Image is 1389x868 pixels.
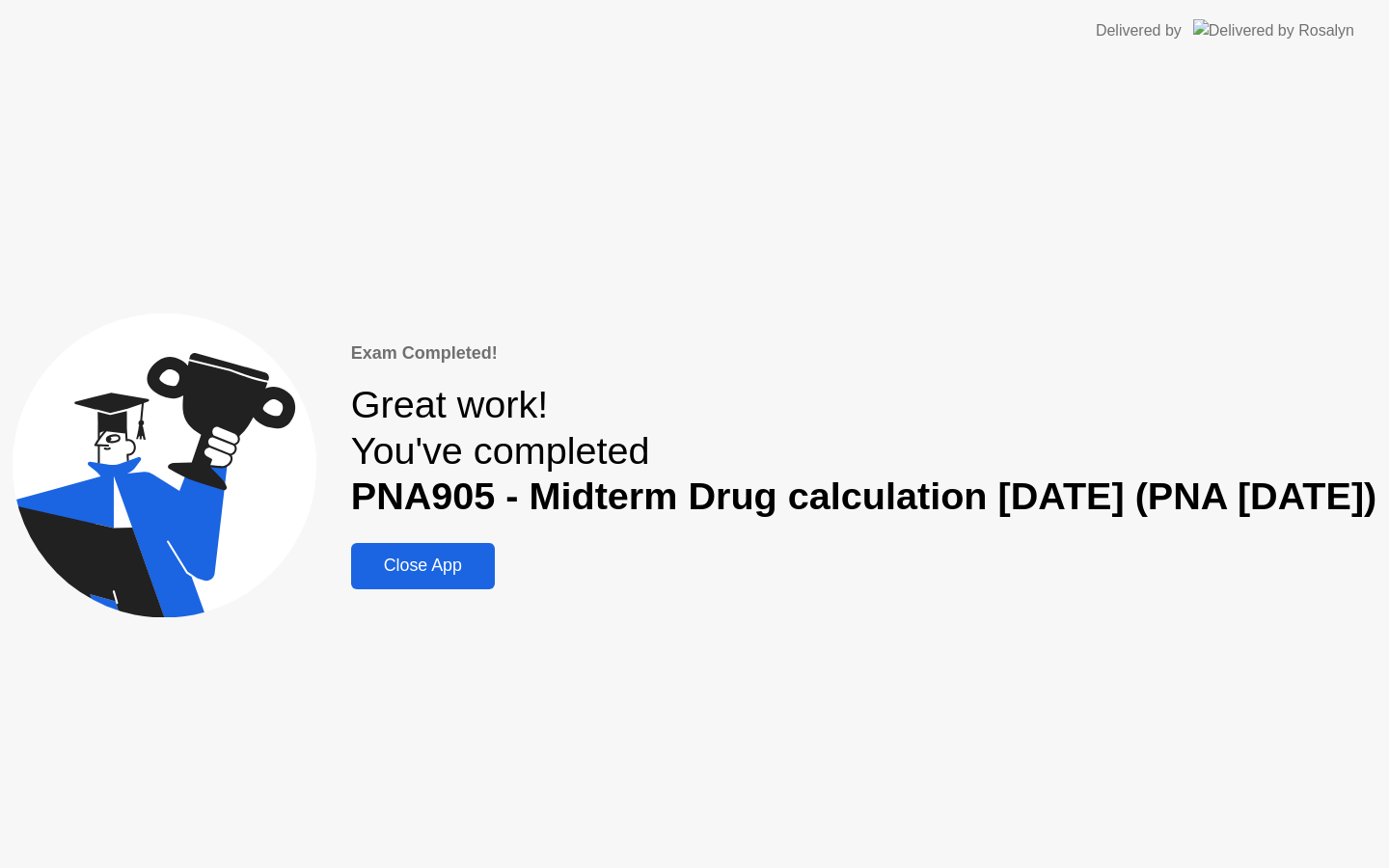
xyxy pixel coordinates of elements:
[351,382,1377,520] div: Great work! You've completed
[1096,19,1182,42] div: Delivered by
[351,475,1377,517] b: PNA905 - Midterm Drug calculation [DATE] (PNA [DATE])
[357,556,489,576] div: Close App
[351,543,495,589] button: Close App
[1193,19,1354,41] img: Delivered by Rosalyn
[351,340,1377,366] div: Exam Completed!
